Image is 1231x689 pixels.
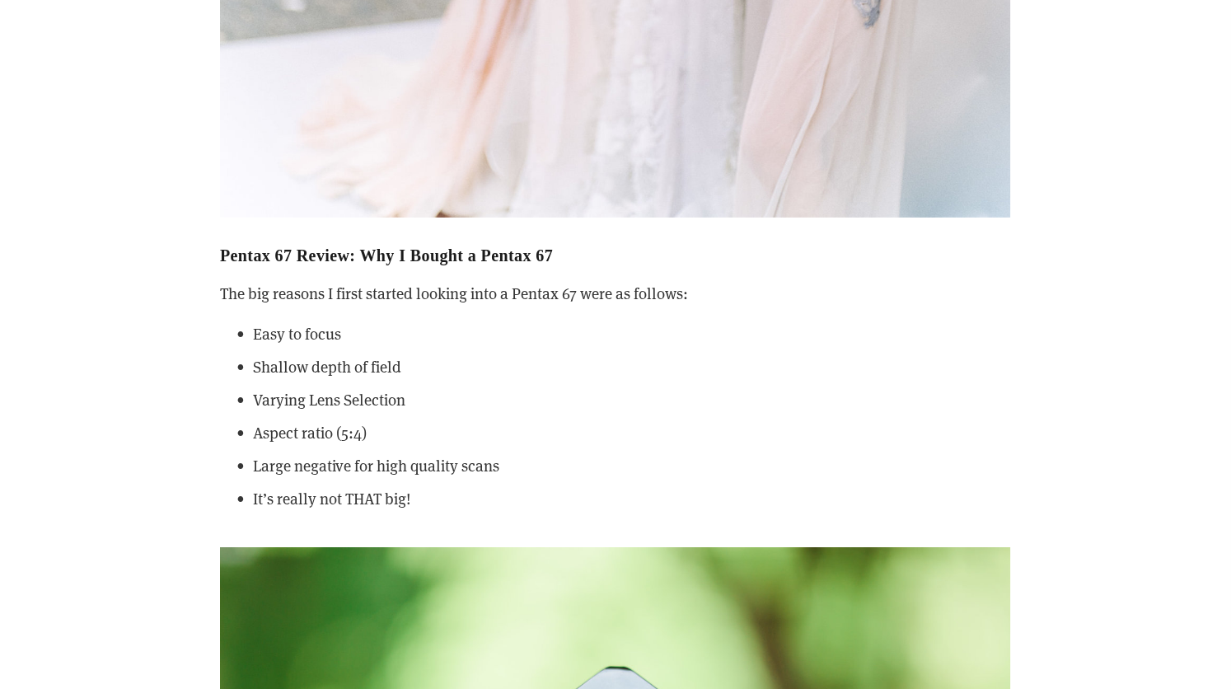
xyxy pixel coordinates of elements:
strong: Pentax 67 Review: Why I Bought a Pentax 67 [220,246,553,265]
p: It’s really not THAT big! [253,486,1011,511]
p: Easy to focus [253,321,1011,346]
p: Shallow depth of field [253,354,1011,379]
p: Varying Lens Selection [253,387,1011,412]
p: Large negative for high quality scans [253,453,1011,478]
p: The big reasons I first started looking into a Pentax 67 were as follows: [220,281,1011,306]
p: Aspect ratio (5:4) [253,420,1011,445]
